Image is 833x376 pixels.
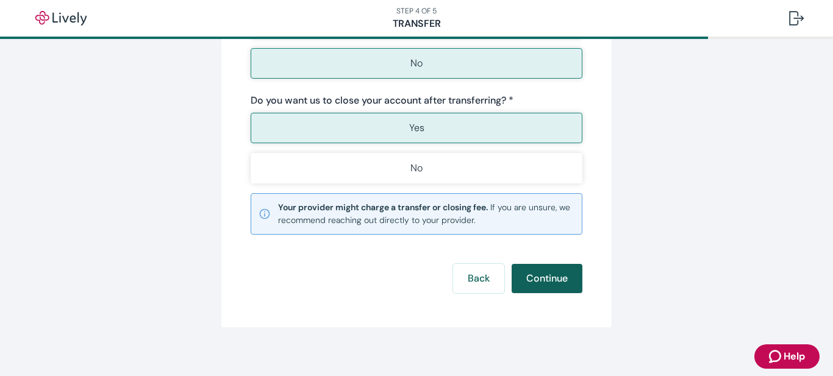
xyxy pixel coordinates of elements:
p: No [410,161,423,176]
button: Back [453,264,504,293]
button: Continue [512,264,582,293]
small: If you are unsure, we recommend reaching out directly to your provider. [278,201,574,227]
img: Lively [27,11,95,26]
p: Yes [409,121,424,135]
svg: Zendesk support icon [769,349,784,364]
button: Log out [779,4,813,33]
button: No [251,48,582,79]
button: Yes [251,113,582,143]
button: No [251,153,582,183]
label: Do you want us to close your account after transferring? * [251,93,513,108]
strong: Your provider might charge a transfer or closing fee. [278,202,488,213]
button: Zendesk support iconHelp [754,344,820,369]
p: No [410,56,423,71]
span: Help [784,349,805,364]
